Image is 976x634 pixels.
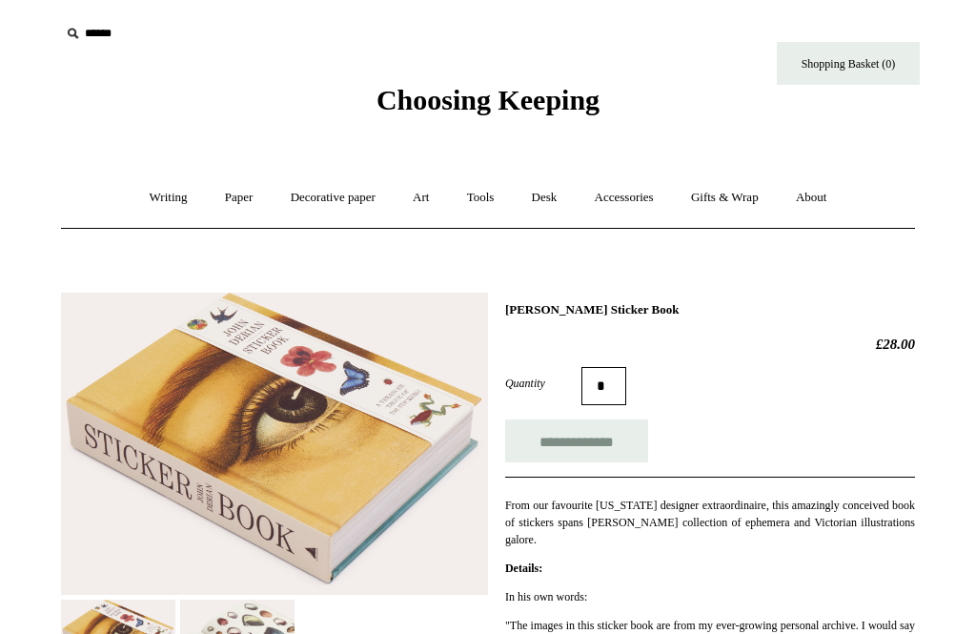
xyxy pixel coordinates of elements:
a: Shopping Basket (0) [777,42,920,85]
a: Gifts & Wrap [674,173,776,223]
a: Choosing Keeping [376,99,600,112]
strong: Details: [505,562,542,575]
span: Choosing Keeping [376,84,600,115]
a: Paper [208,173,271,223]
a: Desk [515,173,575,223]
h1: [PERSON_NAME] Sticker Book [505,302,915,317]
a: Art [396,173,446,223]
span: From our favourite [US_STATE] designer extraordinaire, this amazingly conceived book of stickers ... [505,499,915,546]
h2: £28.00 [505,336,915,353]
a: Accessories [578,173,671,223]
p: In his own words: [505,588,915,605]
img: John Derian Sticker Book [61,293,488,596]
a: Decorative paper [274,173,393,223]
label: Quantity [505,375,581,392]
a: Writing [132,173,205,223]
a: Tools [450,173,512,223]
a: About [779,173,844,223]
